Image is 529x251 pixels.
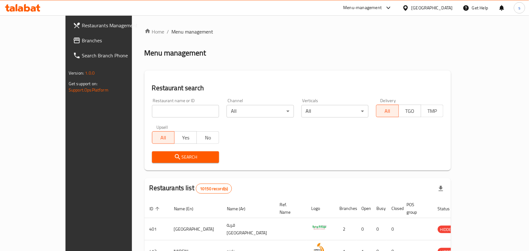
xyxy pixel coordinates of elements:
span: Restaurants Management [82,22,149,29]
label: Delivery [380,98,396,103]
span: Branches [82,37,149,44]
span: All [379,107,396,116]
button: All [152,131,175,144]
button: TGO [399,105,421,117]
td: 0 [357,218,372,240]
span: Yes [177,133,194,142]
button: All [376,105,399,117]
h2: Menu management [144,48,206,58]
span: Ref. Name [280,201,299,216]
input: Search for restaurant name or ID.. [152,105,219,118]
span: s [518,4,521,11]
span: Menu management [172,28,213,35]
span: No [199,133,217,142]
button: TMP [421,105,443,117]
span: Version: [69,69,84,77]
span: Search [157,153,214,161]
span: 10150 record(s) [196,186,232,192]
div: [GEOGRAPHIC_DATA] [411,4,453,11]
th: Busy [372,199,387,218]
span: Get support on: [69,80,97,88]
img: Spicy Village [312,220,327,236]
td: 2 [335,218,357,240]
button: Search [152,151,219,163]
span: All [155,133,172,142]
span: TMP [424,107,441,116]
a: Home [144,28,165,35]
span: POS group [407,201,425,216]
th: Logo [306,199,335,218]
td: 0 [387,218,402,240]
div: Menu-management [343,4,382,12]
label: Upsell [156,125,168,129]
th: Branches [335,199,357,218]
td: 401 [144,218,169,240]
td: 0 [372,218,387,240]
h2: Restaurant search [152,83,443,93]
nav: breadcrumb [144,28,451,35]
button: No [196,131,219,144]
span: Status [438,205,458,212]
a: Search Branch Phone [68,48,154,63]
span: Search Branch Phone [82,52,149,59]
td: قرية [GEOGRAPHIC_DATA] [222,218,275,240]
span: TGO [401,107,419,116]
span: HIDDEN [438,226,457,233]
a: Support.OpsPlatform [69,86,108,94]
li: / [167,28,169,35]
a: Branches [68,33,154,48]
span: Name (Ar) [227,205,254,212]
h2: Restaurants list [149,183,232,194]
div: All [301,105,369,118]
div: All [227,105,294,118]
span: ID [149,205,161,212]
a: Restaurants Management [68,18,154,33]
div: Export file [433,181,448,196]
td: [GEOGRAPHIC_DATA] [169,218,222,240]
span: Name (En) [174,205,202,212]
button: Yes [174,131,197,144]
div: Total records count [196,184,232,194]
span: 1.0.0 [85,69,95,77]
th: Open [357,199,372,218]
th: Closed [387,199,402,218]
